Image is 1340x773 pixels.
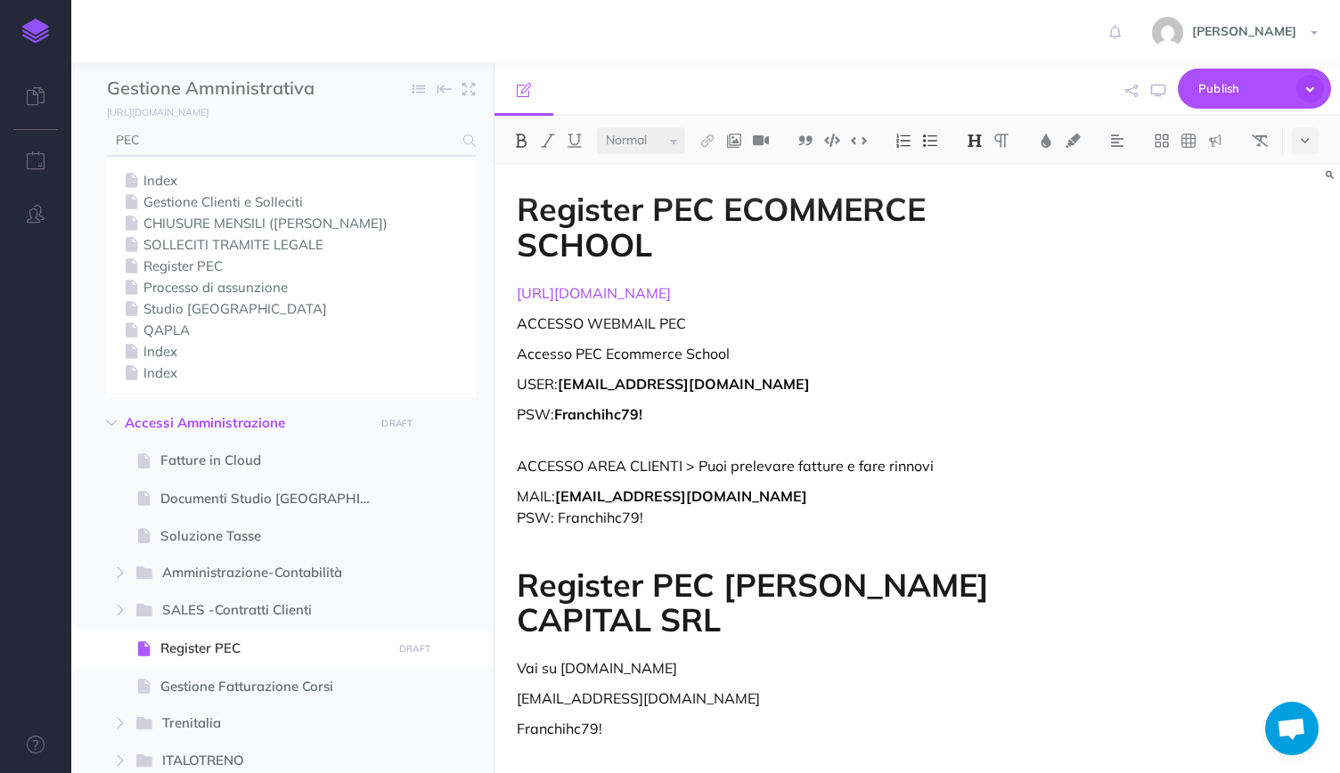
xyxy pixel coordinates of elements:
[554,405,642,423] strong: Franchihc79!
[540,134,556,148] img: Italic button
[967,134,983,148] img: Headings dropdown button
[517,284,671,302] a: [URL][DOMAIN_NAME]
[160,638,387,659] span: Register PEC
[1038,134,1054,148] img: Text color button
[517,718,1065,739] p: Franchihc79!
[125,412,364,434] span: Accessi Amministrazione
[120,298,462,320] a: Studio [GEOGRAPHIC_DATA]
[558,375,810,393] strong: [EMAIL_ADDRESS][DOMAIN_NAME]
[824,134,840,147] img: Code block button
[1265,702,1319,755] div: Aprire la chat
[162,750,360,773] span: ITALOTRENO
[160,488,387,509] span: Documenti Studio [GEOGRAPHIC_DATA]
[120,362,462,384] a: Index
[1178,69,1331,109] button: Publish
[162,599,360,622] span: SALES -Contratti Clienti
[555,487,807,505] strong: [EMAIL_ADDRESS][DOMAIN_NAME]
[160,525,387,547] span: Soluzione Tasse
[107,125,453,157] input: Search
[726,134,742,148] img: Add image button
[1109,134,1125,148] img: Alignment dropdown menu button
[517,657,1065,679] p: Vai su [DOMAIN_NAME]
[567,134,583,148] img: Underline button
[107,106,208,118] small: [URL][DOMAIN_NAME]
[120,170,462,191] a: Index
[375,413,420,434] button: DRAFT
[107,76,316,102] input: Documentation Name
[120,341,462,362] a: Index
[797,134,813,148] img: Blockquote button
[517,455,1065,476] p: ACCESSO AREA CLIENTI > Puoi prelevare fatture e fare rinnovi
[1152,17,1183,48] img: 773ddf364f97774a49de44848d81cdba.jpg
[517,313,1065,334] p: ACCESSO WEBMAIL PEC
[381,418,413,429] small: DRAFT
[517,373,1065,395] p: USER:
[162,712,360,736] span: Trenitalia
[1065,134,1081,148] img: Text background color button
[22,19,49,44] img: logo-mark.svg
[120,213,462,234] a: CHIUSURE MENSILI ([PERSON_NAME])
[1207,134,1223,148] img: Callout dropdown menu button
[120,191,462,213] a: Gestione Clienti e Solleciti
[120,256,462,277] a: Register PEC
[1183,23,1305,39] span: [PERSON_NAME]
[517,565,998,640] strong: Register PEC [PERSON_NAME] CAPITAL SRL
[517,485,1065,528] p: MAIL: PSW: Franchihc79!
[120,277,462,298] a: Processo di assunzione
[922,134,938,148] img: Unordered list button
[517,189,935,264] strong: Register PEC ECOMMERCE SCHOOL
[120,234,462,256] a: SOLLECITI TRAMITE LEGALE
[699,134,715,148] img: Link button
[517,403,1065,446] p: PSW:
[993,134,1009,148] img: Paragraph button
[71,102,226,120] a: [URL][DOMAIN_NAME]
[399,643,430,655] small: DRAFT
[753,134,769,148] img: Add video button
[120,320,462,341] a: QAPLA
[1252,134,1268,148] img: Clear styles button
[517,688,1065,709] p: [EMAIL_ADDRESS][DOMAIN_NAME]
[162,562,360,585] span: Amministrazione-Contabilità
[1198,75,1287,102] span: Publish
[393,639,437,659] button: DRAFT
[160,450,387,471] span: Fatture in Cloud
[895,134,911,148] img: Ordered list button
[160,676,387,697] span: Gestione Fatturazione Corsi
[517,343,1065,364] p: Accesso PEC Ecommerce School
[513,134,529,148] img: Bold button
[1181,134,1197,148] img: Create table button
[851,134,867,147] img: Inline code button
